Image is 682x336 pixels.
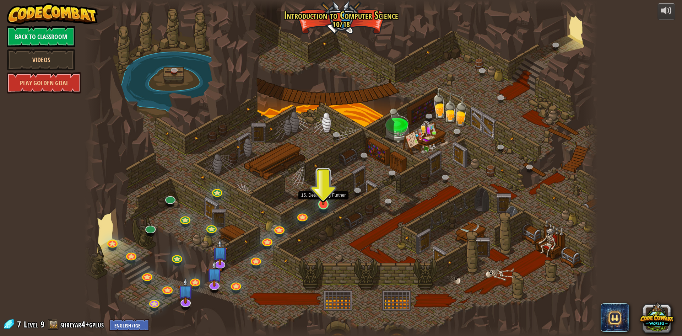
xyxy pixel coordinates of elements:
img: level-banner-unstarted-subscriber.png [178,278,193,304]
img: level-banner-unstarted-subscriber.png [212,240,227,266]
span: 9 [40,319,44,330]
a: Play Golden Goal [7,72,81,94]
span: 7 [17,319,23,330]
a: Videos [7,49,75,70]
img: level-banner-unstarted-subscriber.png [207,261,222,287]
a: Back to Classroom [7,26,75,47]
button: Adjust volume [657,3,675,20]
span: Level [24,319,38,330]
img: CodeCombat - Learn how to code by playing a game [7,3,98,25]
img: level-banner-unstarted.png [316,174,330,205]
a: shreyar4+gplus [60,319,106,330]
